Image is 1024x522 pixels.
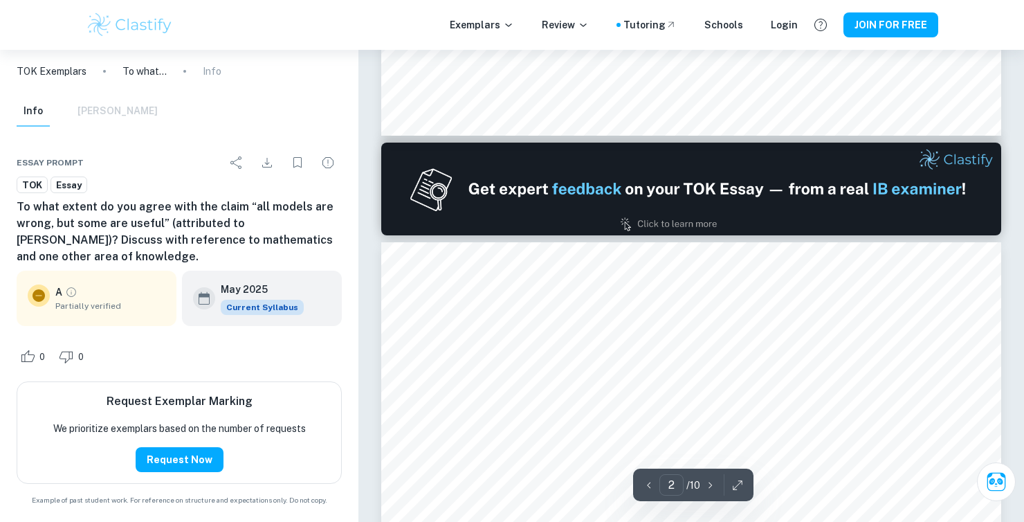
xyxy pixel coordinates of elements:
[17,199,342,265] h6: To what extent do you agree with the claim “all models are wrong, but some are useful” (attribute...
[843,12,938,37] button: JOIN FOR FREE
[55,300,165,312] span: Partially verified
[71,350,91,364] span: 0
[381,143,1001,235] img: Ad
[32,350,53,364] span: 0
[704,17,743,33] a: Schools
[136,447,223,472] button: Request Now
[86,11,174,39] img: Clastify logo
[253,149,281,177] div: Download
[203,64,221,79] p: Info
[65,286,77,298] a: Grade partially verified
[17,156,84,169] span: Essay prompt
[623,17,677,33] a: Tutoring
[809,13,832,37] button: Help and Feedback
[686,478,700,493] p: / 10
[51,177,87,194] a: Essay
[542,17,589,33] p: Review
[55,285,62,300] p: A
[314,149,342,177] div: Report issue
[122,64,167,79] p: To what extent do you agree with the claim “all models are wrong, but some are useful” (attribute...
[51,179,86,192] span: Essay
[17,345,53,368] div: Like
[17,177,48,194] a: TOK
[17,64,86,79] a: TOK Exemplars
[107,393,253,410] h6: Request Exemplar Marking
[17,495,342,505] span: Example of past student work. For reference on structure and expectations only. Do not copy.
[55,345,91,368] div: Dislike
[17,179,47,192] span: TOK
[53,421,306,436] p: We prioritize exemplars based on the number of requests
[17,96,50,127] button: Info
[221,300,304,315] span: Current Syllabus
[771,17,798,33] a: Login
[450,17,514,33] p: Exemplars
[221,300,304,315] div: This exemplar is based on the current syllabus. Feel free to refer to it for inspiration/ideas wh...
[223,149,250,177] div: Share
[221,282,293,297] h6: May 2025
[977,462,1016,501] button: Ask Clai
[284,149,311,177] div: Bookmark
